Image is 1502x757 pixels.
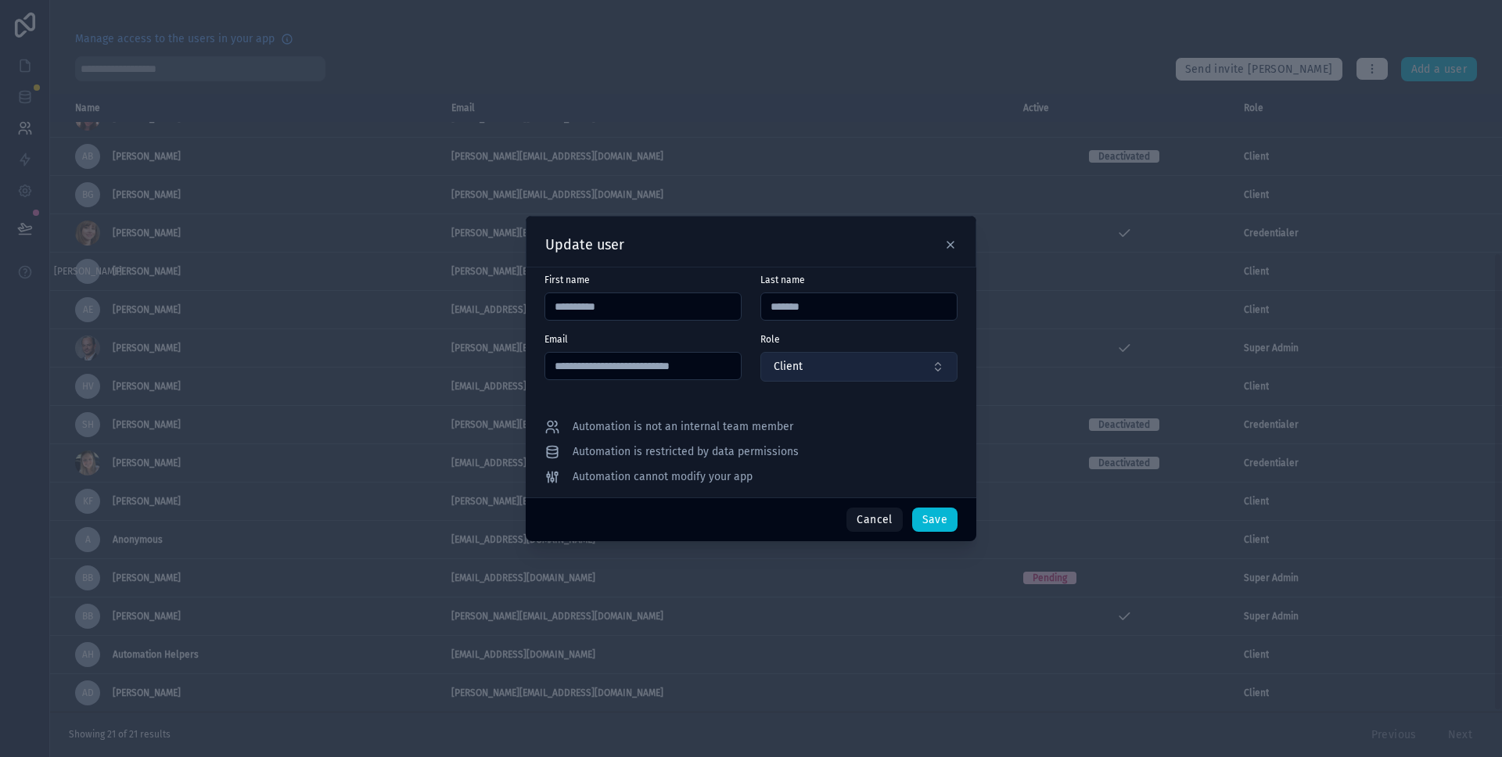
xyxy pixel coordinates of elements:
[573,444,799,460] span: Automation is restricted by data permissions
[846,508,902,533] button: Cancel
[912,508,958,533] button: Save
[774,359,803,375] span: Client
[545,235,624,254] h3: Update user
[573,469,753,485] span: Automation cannot modify your app
[573,419,793,435] span: Automation is not an internal team member
[760,274,805,285] span: Last name
[760,352,958,382] button: Select Button
[544,274,590,285] span: First name
[760,334,780,345] span: Role
[544,334,568,345] span: Email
